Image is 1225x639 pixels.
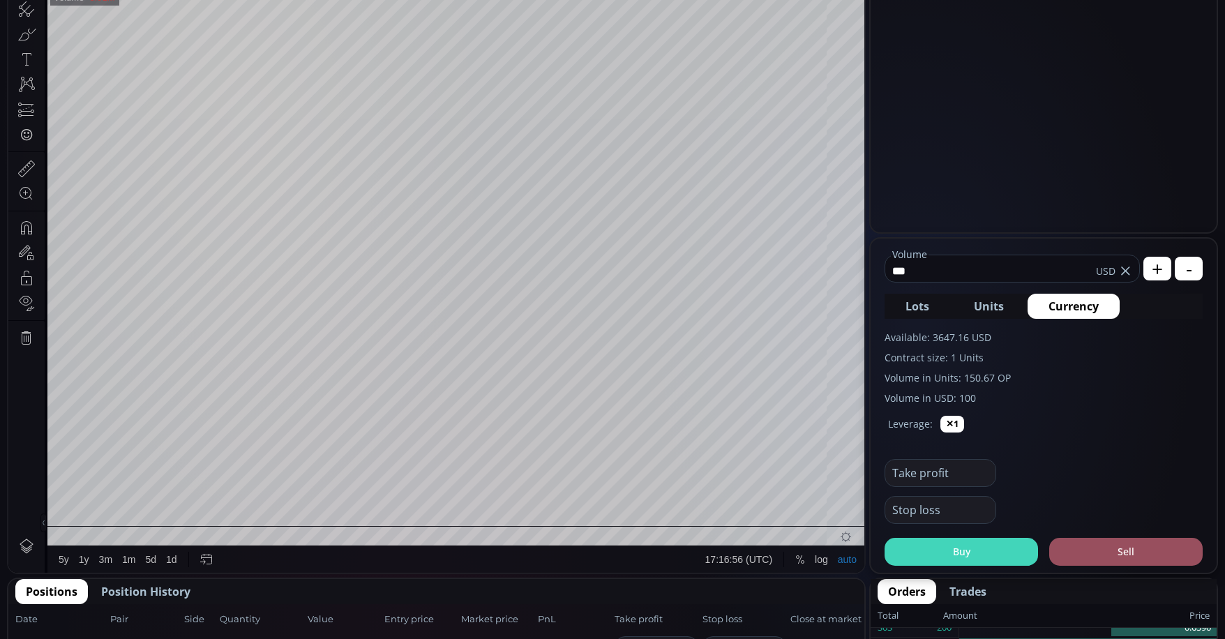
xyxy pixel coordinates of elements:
button: - [1175,257,1203,280]
div: 1D [61,32,84,45]
span: Take profit [615,612,698,626]
label: Contract size: 1 Units [885,350,1203,365]
span: Entry price [384,612,457,626]
div: 5y [50,612,61,623]
button: + [1143,257,1171,280]
div: Indicators [260,8,303,19]
label: Volume in Units: 150.67 OP [885,370,1203,385]
div: 8.91M [81,50,106,61]
div: log [806,612,820,623]
div: C [290,34,297,45]
span: Close at market [790,612,857,626]
span: PnL [538,612,610,626]
button: Currency [1028,294,1120,319]
span: 17:16:56 (UTC) [697,612,764,623]
div: D [119,8,126,19]
div: 1d [158,612,169,623]
div: O [174,34,181,45]
div: Toggle Percentage [782,604,802,631]
button: Positions [15,579,88,604]
button: Orders [878,579,936,604]
span: Position History [101,583,190,600]
button: Units [953,294,1025,319]
span: Orders [888,583,926,600]
div: −0.0189 (−2.77%) [329,34,402,45]
label: Available: 3647.16 USD [885,330,1203,345]
span: Positions [26,583,77,600]
label: Volume in USD: 100 [885,391,1203,405]
div: Amount [943,607,977,625]
div: 5d [137,612,149,623]
span: Lots [905,298,929,315]
span: Date [15,612,106,626]
div: 0.6596 [258,34,286,45]
button: Position History [91,579,201,604]
button: 17:16:56 (UTC) [692,604,769,631]
div: Volume [45,50,75,61]
span: Side [184,612,216,626]
span: Stop loss [702,612,786,626]
div: Market open [150,32,163,45]
div: OP [45,32,61,45]
span: Pair [110,612,180,626]
div: L [253,34,258,45]
div: 3m [91,612,104,623]
label: Leverage: [888,416,933,431]
button: Lots [885,294,950,319]
div: auto [829,612,848,623]
div: Toggle Auto Scale [825,604,853,631]
div: Price [977,607,1210,625]
div: 1y [70,612,81,623]
button: ✕1 [940,416,964,433]
div: Toggle Log Scale [802,604,825,631]
div: 1m [114,612,127,623]
div: Go to [187,604,209,631]
div: Compare [188,8,228,19]
button: Trades [939,579,997,604]
span: Units [974,298,1004,315]
div: 0.6860 [220,34,248,45]
div: H [213,34,220,45]
button: Buy [885,538,1038,566]
div: 0.6637 [298,34,326,45]
div:  [13,186,24,200]
span: Market price [461,612,534,626]
span: USD [1096,264,1115,278]
div: Hide Drawings Toolbar [32,571,38,590]
div: 0.6827 [181,34,209,45]
button: Sell [1049,538,1203,566]
div: 0.6590 [959,619,1217,638]
span: Currency [1049,298,1099,315]
div: Optimism [84,32,140,45]
span: Value [308,612,380,626]
div: Total [878,607,943,625]
span: Trades [949,583,986,600]
span: Quantity [220,612,303,626]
